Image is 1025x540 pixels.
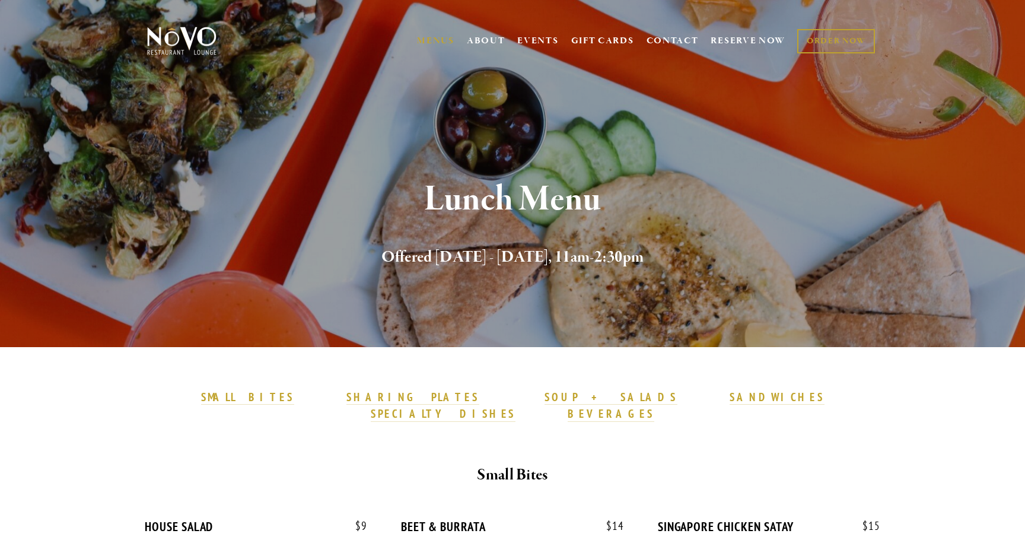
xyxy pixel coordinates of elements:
strong: Small Bites [477,465,547,485]
a: SMALL BITES [201,390,294,405]
span: 14 [594,519,624,533]
a: CONTACT [647,30,699,52]
strong: SMALL BITES [201,390,294,404]
div: HOUSE SALAD [145,519,367,534]
a: GIFT CARDS [571,30,634,52]
span: $ [355,519,361,533]
h1: Lunch Menu [167,180,858,219]
a: ABOUT [467,35,505,47]
div: SINGAPORE CHICKEN SATAY [658,519,880,534]
strong: SPECIALTY DISHES [371,406,515,421]
a: MENUS [417,35,454,47]
img: Novo Restaurant &amp; Lounge [145,26,219,56]
span: $ [606,519,612,533]
strong: BEVERAGES [568,406,654,421]
span: $ [862,519,868,533]
a: RESERVE NOW [711,30,785,52]
a: EVENTS [517,35,558,47]
a: SANDWICHES [730,390,825,405]
strong: SHARING PLATES [346,390,479,404]
a: SOUP + SALADS [545,390,677,405]
h2: Offered [DATE] - [DATE], 11am-2:30pm [167,245,858,270]
strong: SANDWICHES [730,390,825,404]
span: 15 [851,519,880,533]
a: SHARING PLATES [346,390,479,405]
span: 9 [343,519,367,533]
a: ORDER NOW [797,29,875,53]
div: BEET & BURRATA [401,519,623,534]
strong: SOUP + SALADS [545,390,677,404]
a: SPECIALTY DISHES [371,406,515,422]
a: BEVERAGES [568,406,654,422]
